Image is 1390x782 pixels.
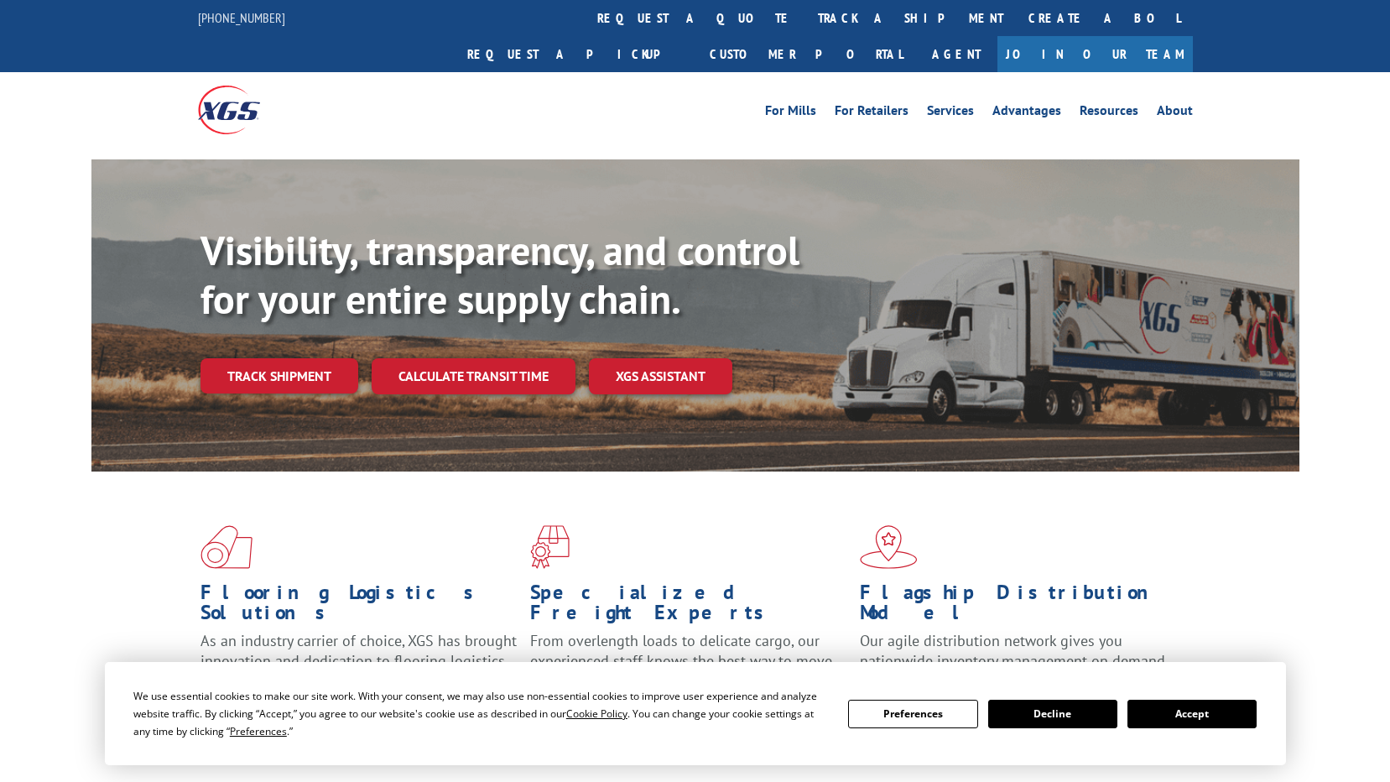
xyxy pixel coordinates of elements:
a: Services [927,104,974,123]
a: [PHONE_NUMBER] [198,9,285,26]
h1: Flagship Distribution Model [860,582,1177,631]
div: We use essential cookies to make our site work. With your consent, we may also use non-essential ... [133,687,828,740]
p: From overlength loads to delicate cargo, our experienced staff knows the best way to move your fr... [530,631,847,706]
a: Agent [915,36,997,72]
a: Advantages [992,104,1061,123]
a: About [1157,104,1193,123]
span: As an industry carrier of choice, XGS has brought innovation and dedication to flooring logistics... [200,631,517,691]
button: Decline [988,700,1117,728]
button: Preferences [848,700,977,728]
div: Cookie Consent Prompt [105,662,1286,765]
h1: Specialized Freight Experts [530,582,847,631]
a: Track shipment [200,358,358,394]
img: xgs-icon-flagship-distribution-model-red [860,525,918,569]
button: Accept [1127,700,1257,728]
a: Calculate transit time [372,358,575,394]
img: xgs-icon-total-supply-chain-intelligence-red [200,525,252,569]
span: Our agile distribution network gives you nationwide inventory management on demand. [860,631,1169,670]
a: Join Our Team [997,36,1193,72]
a: For Mills [765,104,816,123]
a: Customer Portal [697,36,915,72]
img: xgs-icon-focused-on-flooring-red [530,525,570,569]
a: For Retailers [835,104,908,123]
span: Cookie Policy [566,706,627,721]
a: Resources [1080,104,1138,123]
a: XGS ASSISTANT [589,358,732,394]
b: Visibility, transparency, and control for your entire supply chain. [200,224,799,325]
a: Request a pickup [455,36,697,72]
span: Preferences [230,724,287,738]
h1: Flooring Logistics Solutions [200,582,518,631]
